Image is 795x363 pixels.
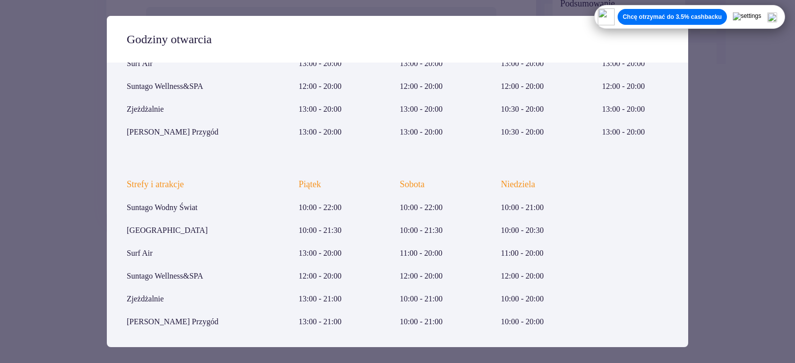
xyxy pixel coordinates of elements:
[602,81,645,92] p: 12:00 - 20:00
[501,225,544,236] p: 10:00 - 20:30
[602,104,645,115] p: 13:00 - 20:00
[127,104,164,115] p: Zjeżdżalnie
[400,293,443,304] p: 10:00 - 21:00
[127,58,153,69] p: Surf Air
[501,293,544,304] p: 10:00 - 20:00
[501,127,544,138] p: 10:30 - 20:00
[127,202,197,213] p: Suntago Wodny Świat
[400,271,443,282] p: 12:00 - 20:00
[400,316,443,327] p: 10:00 - 21:00
[501,178,535,190] p: Niedziela
[501,248,544,259] p: 11:00 - 20:00
[299,104,341,115] p: 13:00 - 20:00
[400,225,443,236] p: 10:00 - 21:30
[501,271,544,282] p: 12:00 - 20:00
[299,293,341,304] p: 13:00 - 21:00
[602,127,645,138] p: 13:00 - 20:00
[400,202,443,213] p: 10:00 - 22:00
[602,58,645,69] p: 13:00 - 20:00
[400,127,443,138] p: 13:00 - 20:00
[299,271,341,282] p: 12:00 - 20:00
[501,104,544,115] p: 10:30 - 20:00
[127,127,218,138] p: [PERSON_NAME] Przygód
[299,81,341,92] p: 12:00 - 20:00
[299,58,341,69] p: 13:00 - 20:00
[127,225,208,236] p: [GEOGRAPHIC_DATA]
[400,178,425,190] p: Sobota
[127,248,153,259] p: Surf Air
[299,248,341,259] p: 13:00 - 20:00
[127,293,164,304] p: Zjeżdżalnie
[400,104,443,115] p: 13:00 - 20:00
[400,81,443,92] p: 12:00 - 20:00
[127,271,203,282] p: Suntago Wellness&SPA
[127,316,218,327] p: [PERSON_NAME] Przygód
[127,81,203,92] p: Suntago Wellness&SPA
[299,316,341,327] p: 13:00 - 21:00
[299,178,321,190] p: Piątek
[501,202,544,213] p: 10:00 - 21:00
[299,225,341,236] p: 10:00 - 21:30
[501,316,544,327] p: 10:00 - 20:00
[400,248,443,259] p: 11:00 - 20:00
[299,202,341,213] p: 10:00 - 22:00
[400,58,443,69] p: 13:00 - 20:00
[127,178,184,190] p: Strefy i atrakcje
[501,81,544,92] p: 12:00 - 20:00
[299,127,341,138] p: 13:00 - 20:00
[127,32,212,47] p: Godziny otwarcia
[501,58,544,69] p: 13:00 - 20:00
